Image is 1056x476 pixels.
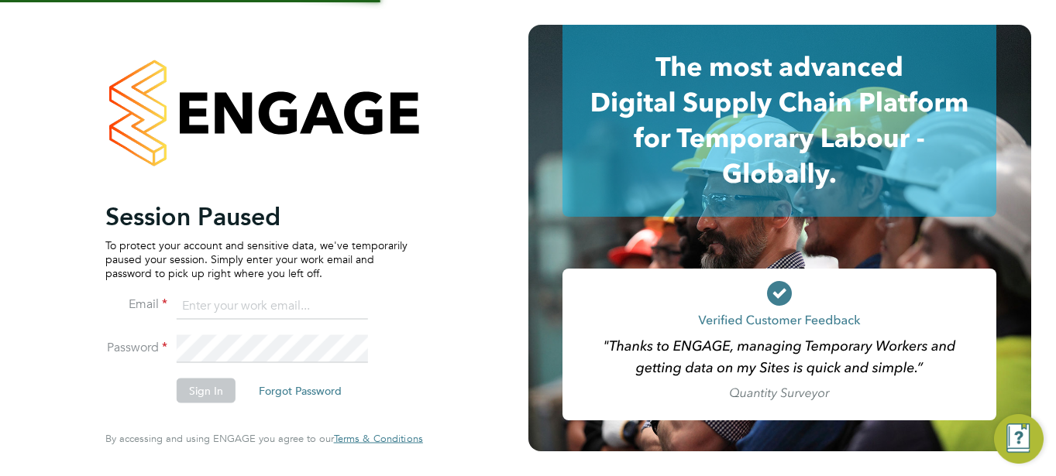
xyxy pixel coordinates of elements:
[246,378,354,403] button: Forgot Password
[334,433,423,445] a: Terms & Conditions
[994,414,1044,464] button: Engage Resource Center
[177,378,236,403] button: Sign In
[105,238,408,280] p: To protect your account and sensitive data, we've temporarily paused your session. Simply enter y...
[105,200,408,231] h2: Session Paused
[105,432,423,445] span: By accessing and using ENGAGE you agree to our
[334,432,423,445] span: Terms & Conditions
[105,340,167,356] label: Password
[105,296,167,313] label: Email
[177,292,368,320] input: Enter your work email...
